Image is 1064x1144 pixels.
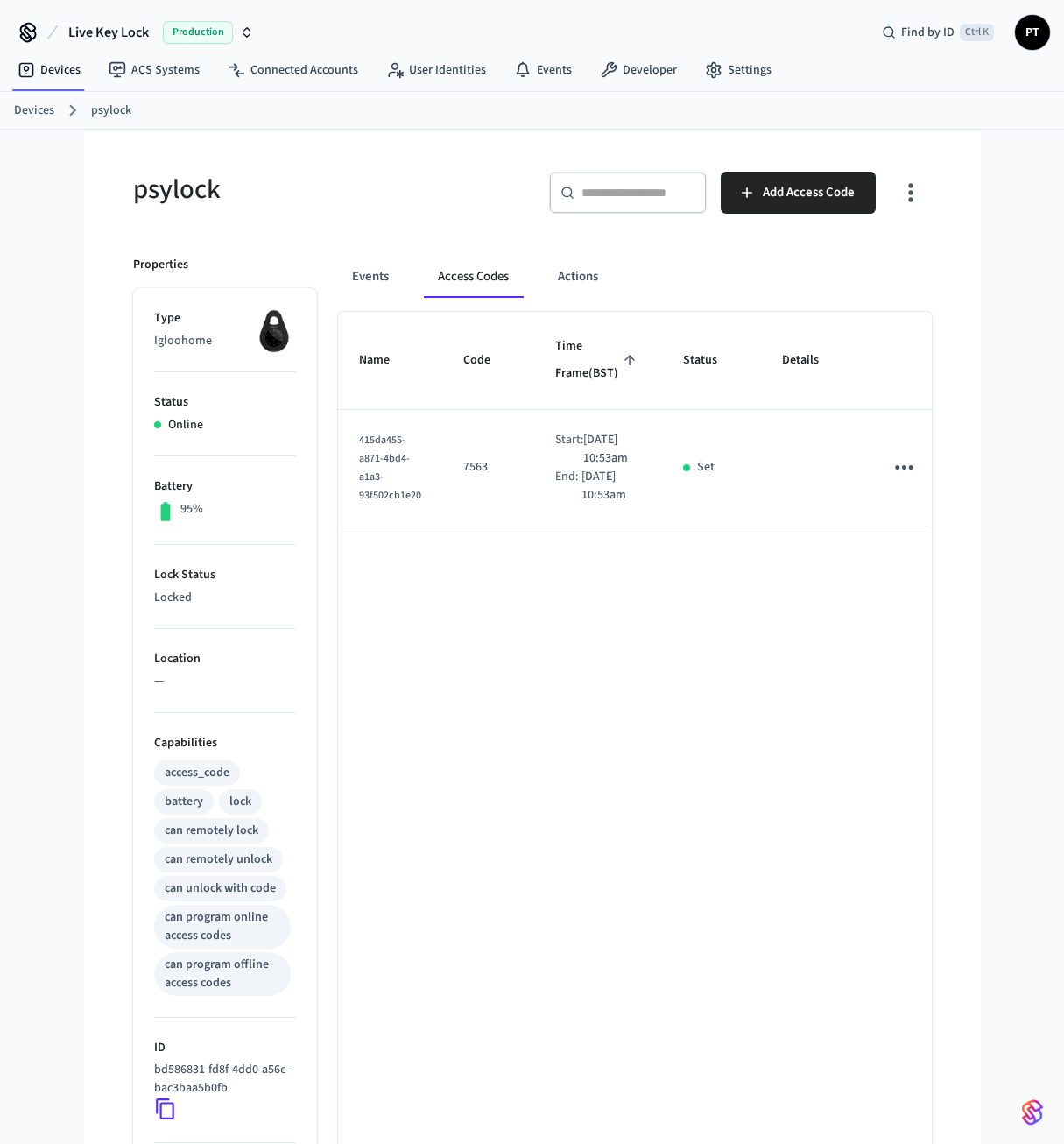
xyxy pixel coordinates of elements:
[165,793,203,811] div: battery
[338,256,932,298] div: ant example
[91,102,131,120] a: psylock
[1022,1098,1043,1126] img: SeamLogoGradient.69752ec5.svg
[463,458,513,477] p: 7563
[154,1039,296,1057] p: ID
[180,500,203,519] p: 95%
[697,458,715,477] p: Set
[424,256,523,298] button: Access Codes
[555,431,583,468] div: Start:
[359,347,412,374] span: Name
[1017,17,1048,48] span: PT
[338,256,403,298] button: Events
[154,566,296,584] p: Lock Status
[338,312,995,526] table: sticky table
[4,54,95,86] a: Devices
[372,54,500,86] a: User Identities
[154,477,296,496] p: Battery
[165,822,258,840] div: can remotely lock
[252,309,296,353] img: igloohome_igke
[165,879,276,898] div: can unlock with code
[868,17,1008,48] div: Find by IDCtrl K
[214,54,372,86] a: Connected Accounts
[1015,15,1050,50] button: PT
[154,673,296,691] p: —
[165,851,272,869] div: can remotely unlock
[163,21,233,44] span: Production
[133,256,188,274] p: Properties
[960,24,994,41] span: Ctrl K
[154,650,296,668] p: Location
[165,764,229,782] div: access_code
[165,908,280,945] div: can program online access codes
[555,468,581,505] div: End:
[154,309,296,328] p: Type
[359,433,421,503] span: 415da455-a871-4bd4-a1a3-93f502cb1e20
[555,333,641,388] span: Time Frame(BST)
[581,468,641,505] p: [DATE] 10:53am
[901,24,955,41] span: Find by ID
[463,347,513,374] span: Code
[168,416,203,434] p: Online
[229,793,251,811] div: lock
[68,22,149,43] span: Live Key Lock
[683,347,740,374] span: Status
[154,332,296,350] p: Igloohome
[782,347,842,374] span: Details
[154,734,296,752] p: Capabilities
[154,1061,289,1098] p: bd586831-fd8f-4dd0-a56c-bac3baa5b0fb
[763,181,855,204] span: Add Access Code
[154,589,296,607] p: Locked
[721,172,876,214] button: Add Access Code
[544,256,612,298] button: Actions
[95,54,214,86] a: ACS Systems
[14,102,54,120] a: Devices
[500,54,586,86] a: Events
[583,431,641,468] p: [DATE] 10:53am
[154,393,296,412] p: Status
[586,54,691,86] a: Developer
[133,172,522,208] h5: psylock
[691,54,786,86] a: Settings
[165,956,280,992] div: can program offline access codes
